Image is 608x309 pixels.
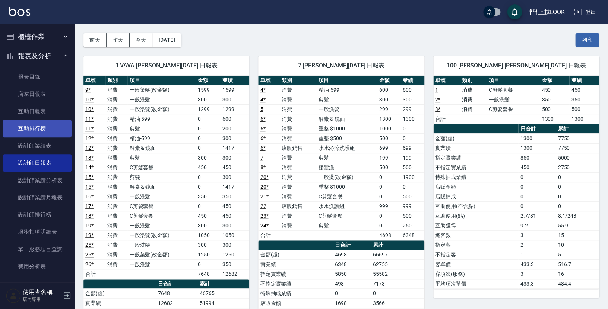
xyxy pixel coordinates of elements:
[221,76,250,85] th: 業績
[317,172,377,182] td: 一般燙(改金額)
[105,211,127,221] td: 消費
[221,114,250,124] td: 600
[401,230,424,240] td: 6348
[196,124,220,133] td: 0
[127,76,196,85] th: 項目
[127,85,196,95] td: 一般染髮(改金額)
[333,288,371,298] td: 0
[221,85,250,95] td: 1599
[401,104,424,114] td: 299
[433,114,460,124] td: 合計
[377,153,400,163] td: 199
[127,133,196,143] td: 精油-599
[221,192,250,201] td: 350
[196,269,220,279] td: 7648
[105,201,127,211] td: 消費
[196,259,220,269] td: 0
[83,269,105,279] td: 合計
[401,124,424,133] td: 0
[460,85,487,95] td: 消費
[3,258,72,275] a: 費用分析表
[258,76,424,240] table: a dense table
[280,172,317,182] td: 消費
[221,182,250,192] td: 1417
[280,221,317,230] td: 消費
[377,124,400,133] td: 1000
[258,269,333,279] td: 指定實業績
[105,143,127,153] td: 消費
[221,153,250,163] td: 300
[258,250,333,259] td: 金額(虛)
[105,163,127,172] td: 消費
[518,124,556,134] th: 日合計
[487,104,540,114] td: C剪髮套餐
[196,85,220,95] td: 1599
[569,76,599,85] th: 業績
[435,87,438,93] a: 1
[371,288,424,298] td: 0
[333,269,371,279] td: 5850
[401,163,424,172] td: 500
[433,133,519,143] td: 金額(虛)
[518,250,556,259] td: 1
[540,85,570,95] td: 450
[105,124,127,133] td: 消費
[105,104,127,114] td: 消費
[518,279,556,288] td: 433.3
[317,124,377,133] td: 重整 $1000
[280,133,317,143] td: 消費
[569,104,599,114] td: 500
[3,137,72,154] a: 設計師業績表
[105,133,127,143] td: 消費
[401,221,424,230] td: 250
[280,85,317,95] td: 消費
[460,76,487,85] th: 類別
[105,221,127,230] td: 消費
[221,143,250,153] td: 1417
[377,201,400,211] td: 999
[377,230,400,240] td: 4698
[401,182,424,192] td: 0
[518,230,556,240] td: 3
[3,278,72,297] button: 客戶管理
[377,76,400,85] th: 金額
[280,95,317,104] td: 消費
[556,192,599,201] td: 0
[83,298,156,308] td: 實業績
[460,104,487,114] td: 消費
[433,269,519,279] td: 客項次(服務)
[433,250,519,259] td: 不指定客
[127,153,196,163] td: 剪髮
[196,143,220,153] td: 0
[333,279,371,288] td: 498
[433,279,519,288] td: 平均項次單價
[401,143,424,153] td: 699
[556,163,599,172] td: 2750
[433,76,599,124] table: a dense table
[92,62,240,69] span: 1 VAVA [PERSON_NAME][DATE] 日報表
[156,279,198,289] th: 日合計
[3,154,72,171] a: 設計師日報表
[556,201,599,211] td: 0
[258,279,333,288] td: 不指定實業績
[105,230,127,240] td: 消費
[258,230,279,240] td: 合計
[83,76,105,85] th: 單號
[518,133,556,143] td: 1300
[401,85,424,95] td: 600
[258,298,333,308] td: 店販金額
[556,279,599,288] td: 484.4
[518,192,556,201] td: 0
[317,221,377,230] td: 剪髮
[518,240,556,250] td: 2
[317,114,377,124] td: 酵素 & 鏡面
[556,250,599,259] td: 5
[221,240,250,250] td: 300
[575,33,599,47] button: 列印
[280,104,317,114] td: 消費
[221,201,250,211] td: 450
[333,298,371,308] td: 1698
[401,114,424,124] td: 1300
[569,85,599,95] td: 450
[556,240,599,250] td: 10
